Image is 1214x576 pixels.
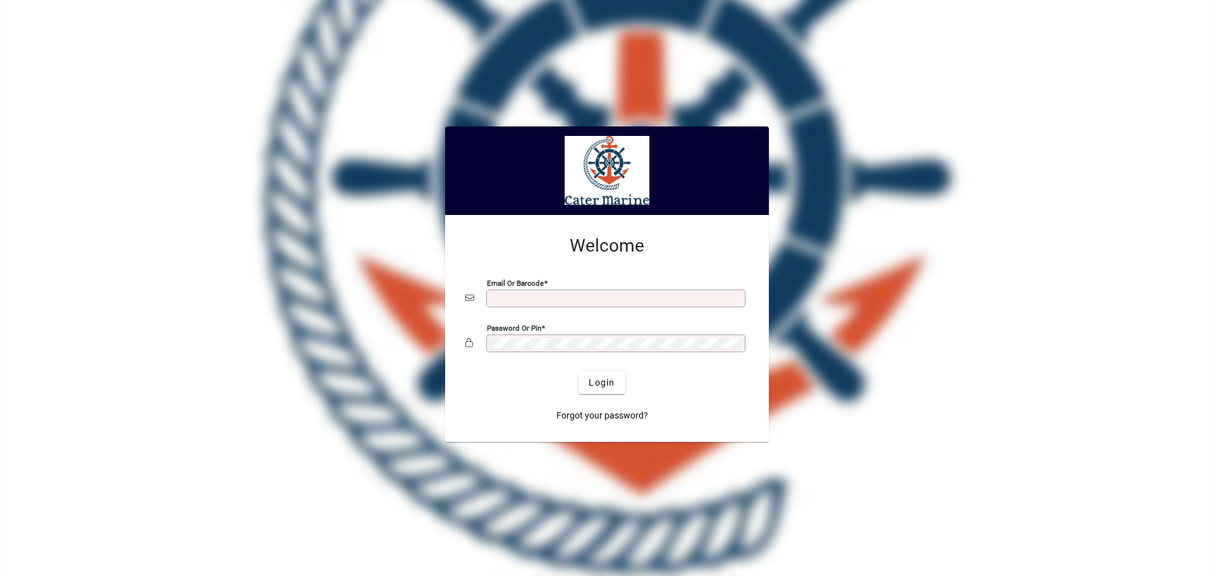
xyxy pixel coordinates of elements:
[579,371,625,394] button: Login
[487,279,544,288] mat-label: Email or Barcode
[487,324,541,333] mat-label: Password or Pin
[589,376,615,389] span: Login
[465,235,749,257] h2: Welcome
[556,409,648,422] span: Forgot your password?
[551,404,653,427] a: Forgot your password?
